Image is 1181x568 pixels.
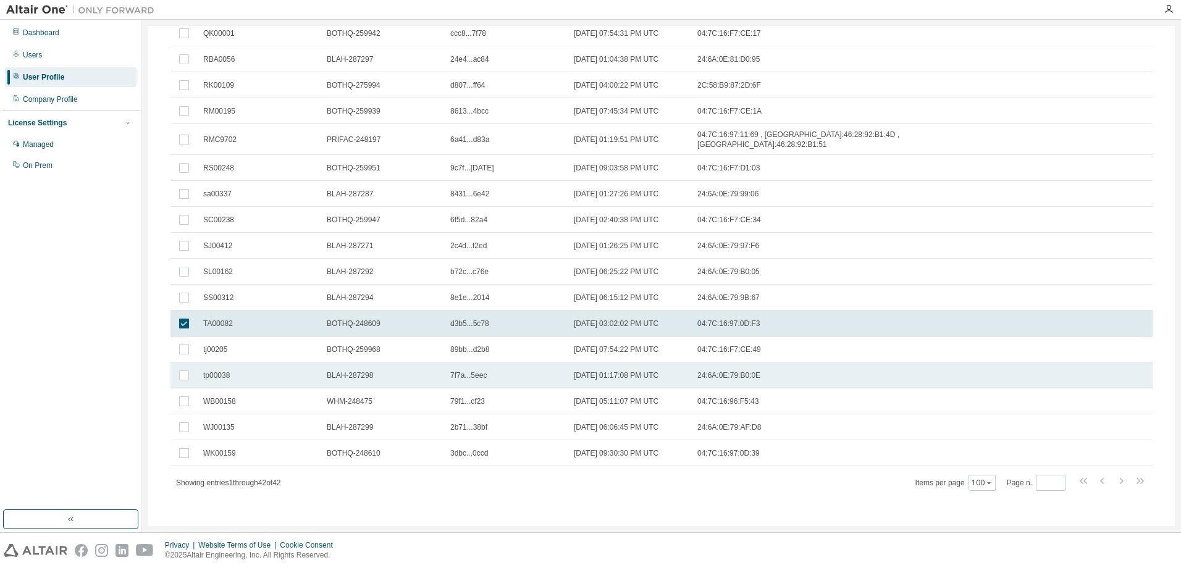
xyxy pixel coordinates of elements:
span: [DATE] 07:45:34 PM UTC [574,106,658,116]
span: BOTHQ-275994 [327,80,380,90]
span: d3b5...5c78 [450,319,489,328]
span: BLAH-287271 [327,241,373,251]
span: RBA0056 [203,54,235,64]
span: BOTHQ-259951 [327,163,380,173]
span: 8e1e...2014 [450,293,489,303]
span: tp00038 [203,370,230,380]
span: ccc8...7f78 [450,28,486,38]
span: BLAH-287287 [327,189,373,199]
span: 79f1...cf23 [450,396,485,406]
span: RK00109 [203,80,234,90]
span: [DATE] 01:04:38 PM UTC [574,54,658,64]
span: sa00337 [203,189,232,199]
span: PRIFAC-248197 [327,135,380,144]
div: License Settings [8,118,67,128]
span: [DATE] 01:26:25 PM UTC [574,241,658,251]
span: Items per page [915,475,996,491]
span: BOTHQ-248610 [327,448,380,458]
div: Cookie Consent [280,540,340,550]
span: 04:7C:16:F7:CE:49 [697,345,761,354]
div: Privacy [165,540,198,550]
div: On Prem [23,161,53,170]
span: SL00162 [203,267,233,277]
span: [DATE] 06:15:12 PM UTC [574,293,658,303]
span: 04:7C:16:F7:D1:03 [697,163,760,173]
span: [DATE] 01:19:51 PM UTC [574,135,658,144]
span: 24:6A:0E:79:AF:D8 [697,422,761,432]
img: linkedin.svg [116,544,128,557]
span: 24:6A:0E:79:B0:05 [697,267,760,277]
span: WJ00135 [203,422,235,432]
span: BLAH-287297 [327,54,373,64]
span: 7f7a...5eec [450,370,487,380]
span: 04:7C:16:F7:CE:34 [697,215,761,225]
div: Users [23,50,42,60]
span: RS00248 [203,163,234,173]
span: 24e4...ac84 [450,54,489,64]
span: 8431...6e42 [450,189,489,199]
span: 04:7C:16:F7:CE:17 [697,28,761,38]
span: 2b71...38bf [450,422,487,432]
span: SJ00412 [203,241,232,251]
span: 9c7f...[DATE] [450,163,494,173]
span: 6f5d...82a4 [450,215,487,225]
span: [DATE] 03:02:02 PM UTC [574,319,658,328]
span: 8613...4bcc [450,106,489,116]
span: 2c4d...f2ed [450,241,487,251]
span: [DATE] 07:54:22 PM UTC [574,345,658,354]
button: 100 [972,478,993,488]
span: BLAH-287292 [327,267,373,277]
span: WB00158 [203,396,236,406]
span: WK00159 [203,448,236,458]
span: tj00205 [203,345,227,354]
span: BOTHQ-259939 [327,106,380,116]
img: facebook.svg [75,544,88,557]
span: BLAH-287294 [327,293,373,303]
span: d807...ff64 [450,80,485,90]
span: 89bb...d2b8 [450,345,489,354]
span: WHM-248475 [327,396,372,406]
img: Altair One [6,4,161,16]
span: 04:7C:16:96:F5:43 [697,396,759,406]
div: Managed [23,140,54,149]
span: Showing entries 1 through 42 of 42 [176,478,281,487]
span: [DATE] 05:11:07 PM UTC [574,396,658,406]
span: BOTHQ-248609 [327,319,380,328]
span: 04:7C:16:97:0D:F3 [697,319,760,328]
span: RMC9702 [203,135,237,144]
span: [DATE] 01:27:26 PM UTC [574,189,658,199]
div: User Profile [23,72,64,82]
span: b72c...c76e [450,267,489,277]
span: BLAH-287298 [327,370,373,380]
span: 3dbc...0ccd [450,448,488,458]
span: [DATE] 01:17:08 PM UTC [574,370,658,380]
img: youtube.svg [136,544,154,557]
span: [DATE] 04:00:22 PM UTC [574,80,658,90]
span: RM00195 [203,106,235,116]
span: Page n. [1007,475,1065,491]
span: 04:7C:16:97:0D:39 [697,448,760,458]
span: 24:6A:0E:79:99:06 [697,189,759,199]
span: 24:6A:0E:79:9B:67 [697,293,760,303]
span: [DATE] 06:06:45 PM UTC [574,422,658,432]
span: 04:7C:16:F7:CE:1A [697,106,762,116]
span: 04:7C:16:97:11:69 , [GEOGRAPHIC_DATA]:46:28:92:B1:4D , [GEOGRAPHIC_DATA]:46:28:92:B1:51 [697,130,1016,149]
span: 24:6A:0E:81:D0:95 [697,54,760,64]
img: instagram.svg [95,544,108,557]
span: [DATE] 09:30:30 PM UTC [574,448,658,458]
span: BOTHQ-259968 [327,345,380,354]
img: altair_logo.svg [4,544,67,557]
span: [DATE] 06:25:22 PM UTC [574,267,658,277]
div: Company Profile [23,94,78,104]
span: TA00082 [203,319,233,328]
div: Dashboard [23,28,59,38]
span: [DATE] 09:03:58 PM UTC [574,163,658,173]
span: SS00312 [203,293,233,303]
span: BLAH-287299 [327,422,373,432]
span: [DATE] 02:40:38 PM UTC [574,215,658,225]
span: SC00238 [203,215,234,225]
p: © 2025 Altair Engineering, Inc. All Rights Reserved. [165,550,340,561]
div: Website Terms of Use [198,540,280,550]
span: BOTHQ-259942 [327,28,380,38]
span: 6a41...d83a [450,135,489,144]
